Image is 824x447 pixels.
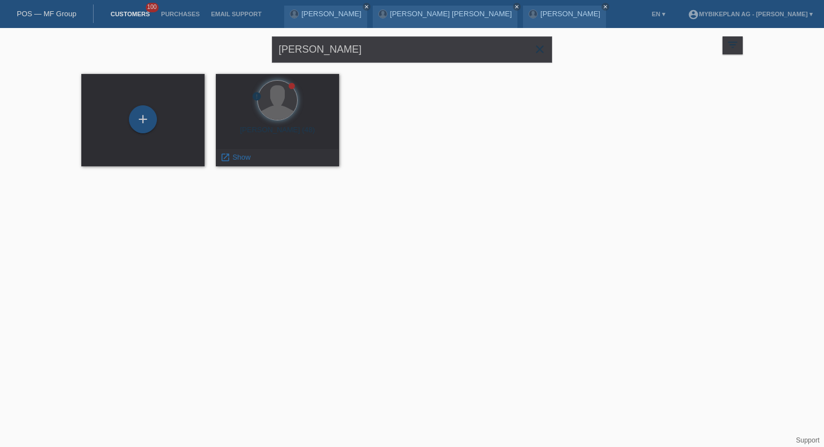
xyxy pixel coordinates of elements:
span: 100 [146,3,159,12]
a: EN ▾ [646,11,671,17]
i: close [364,4,369,10]
div: unconfirmed, pending [252,91,262,103]
a: close [513,3,521,11]
a: close [601,3,609,11]
i: close [603,4,608,10]
div: Add customer [129,110,156,129]
a: [PERSON_NAME] [PERSON_NAME] [390,10,512,18]
a: Customers [105,11,155,17]
i: close [514,4,520,10]
a: launch Show [220,153,251,161]
a: [PERSON_NAME] [540,10,600,18]
i: account_circle [688,9,699,20]
i: filter_list [726,39,739,51]
input: Search... [272,36,552,63]
span: Show [233,153,251,161]
i: close [533,43,547,56]
a: Purchases [155,11,205,17]
i: error [252,91,262,101]
a: Support [796,436,820,444]
a: account_circleMybikeplan AG - [PERSON_NAME] ▾ [682,11,818,17]
a: Email Support [205,11,267,17]
a: [PERSON_NAME] [302,10,362,18]
div: [PERSON_NAME] (48) [225,125,330,143]
a: close [363,3,371,11]
a: POS — MF Group [17,10,76,18]
i: launch [220,152,230,162]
